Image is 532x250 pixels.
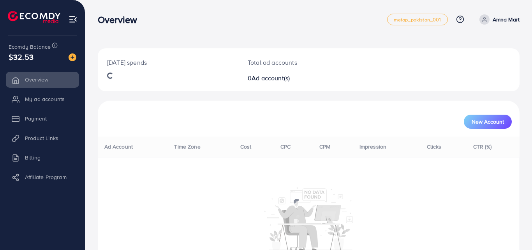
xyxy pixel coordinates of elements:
[493,15,520,24] p: Amna Mart
[394,17,441,22] span: metap_pakistan_001
[248,74,335,82] h2: 0
[9,51,33,62] span: $32.53
[69,15,78,24] img: menu
[8,11,60,23] img: logo
[248,58,335,67] p: Total ad accounts
[9,43,51,51] span: Ecomdy Balance
[107,58,229,67] p: [DATE] spends
[464,115,512,129] button: New Account
[69,53,76,61] img: image
[98,14,143,25] h3: Overview
[476,14,520,25] a: Amna Mart
[252,74,290,82] span: Ad account(s)
[387,14,448,25] a: metap_pakistan_001
[472,119,504,124] span: New Account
